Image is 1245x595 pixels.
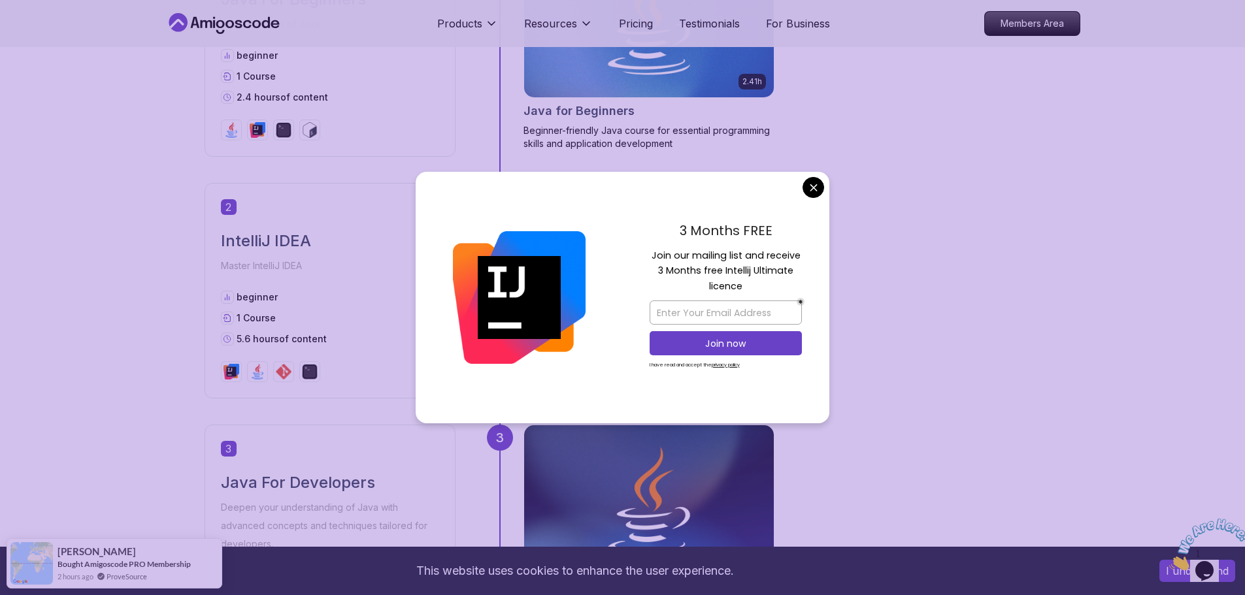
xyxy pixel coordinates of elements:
p: beginner [237,291,278,304]
p: Resources [524,16,577,31]
h2: Java For Developers [221,472,439,493]
p: Products [437,16,482,31]
p: Master IntelliJ IDEA [221,257,439,275]
div: This website uses cookies to enhance the user experience. [10,556,1140,585]
button: Accept cookies [1159,560,1235,582]
img: java logo [250,364,265,379]
img: terminal logo [276,122,291,138]
img: bash logo [302,122,318,138]
img: terminal logo [302,364,318,379]
a: For Business [766,16,830,31]
div: 3 [487,425,513,451]
img: provesource social proof notification image [10,542,53,585]
a: Testimonials [679,16,740,31]
p: 5.6 hours of content [237,332,327,346]
p: Beginner-friendly Java course for essential programming skills and application development [523,124,774,150]
span: 1 [5,5,10,16]
span: 2 [221,199,237,215]
h2: Java for Beginners [523,102,635,120]
p: Deepen your understanding of Java with advanced concepts and techniques tailored for developers. [221,498,439,553]
img: java logo [224,122,239,138]
p: Members Area [985,12,1080,35]
span: 2 hours ago [58,571,93,582]
a: Amigoscode PRO Membership [84,559,191,569]
span: 3 [221,441,237,457]
p: beginner [237,49,278,62]
button: Resources [524,16,593,42]
a: Pricing [619,16,653,31]
span: [PERSON_NAME] [58,546,136,557]
img: intellij logo [250,122,265,138]
h2: IntelliJ IDEA [221,231,439,251]
img: git logo [276,364,291,379]
iframe: chat widget [1164,513,1245,575]
a: Members Area [984,11,1080,36]
img: Java for Developers card [524,425,774,581]
img: Chat attention grabber [5,5,86,57]
span: 1 Course [237,312,276,323]
span: Bought [58,559,83,569]
p: 2.41h [742,76,762,87]
span: 1 Course [237,71,276,82]
a: ProveSource [107,571,147,582]
img: intellij logo [224,364,239,379]
p: 2.4 hours of content [237,91,328,104]
button: Products [437,16,498,42]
